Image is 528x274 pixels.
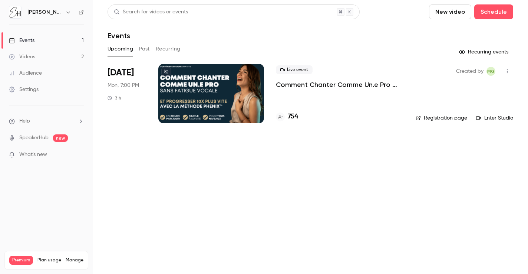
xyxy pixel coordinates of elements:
[476,114,513,122] a: Enter Studio
[108,64,146,123] div: Oct 13 Mon, 7:00 PM (Europe/Tirane)
[19,151,47,159] span: What's new
[19,117,30,125] span: Help
[19,134,49,142] a: SpeakerHub
[9,86,39,93] div: Settings
[156,43,181,55] button: Recurring
[139,43,150,55] button: Past
[66,257,83,263] a: Manage
[108,95,121,101] div: 3 h
[108,31,130,40] h1: Events
[486,67,495,76] span: Marco Gomes
[53,134,68,142] span: new
[276,80,404,89] a: Comment Chanter Comme Un.e Pro sans Fatigue Vocale ⭐️ par [PERSON_NAME]
[9,117,84,125] li: help-dropdown-opener
[416,114,467,122] a: Registration page
[487,67,495,76] span: MG
[108,82,139,89] span: Mon, 7:00 PM
[456,46,513,58] button: Recurring events
[9,37,34,44] div: Events
[9,6,21,18] img: Elena Hurstel
[108,43,133,55] button: Upcoming
[456,67,484,76] span: Created by
[9,69,42,77] div: Audience
[27,9,62,16] h6: [PERSON_NAME]
[288,112,298,122] h4: 754
[276,112,298,122] a: 754
[474,4,513,19] button: Schedule
[9,53,35,61] div: Videos
[9,256,33,265] span: Premium
[114,8,188,16] div: Search for videos or events
[429,4,471,19] button: New video
[37,257,61,263] span: Plan usage
[276,65,313,74] span: Live event
[108,67,134,79] span: [DATE]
